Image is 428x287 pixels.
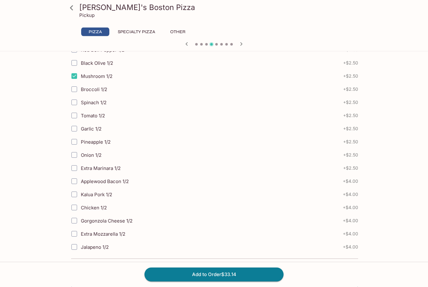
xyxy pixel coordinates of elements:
button: Add to Order$33.14 [144,268,284,281]
span: Mushroom 1/2 [81,74,112,79]
span: Extra Marinara 1/2 [81,166,121,172]
span: + $4.00 [343,192,358,197]
span: Spinach 1/2 [81,100,107,106]
button: Pizza [81,28,109,36]
span: + $4.00 [343,245,358,250]
button: Other [164,28,192,36]
span: + $4.00 [343,179,358,184]
span: Extra Mozzarella 1/2 [81,231,125,237]
span: + $4.00 [343,205,358,210]
span: Onion 1/2 [81,152,102,158]
span: Garlic 1/2 [81,126,102,132]
span: Applewood Bacon 1/2 [81,179,129,185]
span: + $2.50 [343,166,358,171]
h3: [PERSON_NAME]'s Boston Pizza [79,3,359,12]
span: Chicken 1/2 [81,205,107,211]
span: Pineapple 1/2 [81,139,111,145]
span: + $2.50 [343,126,358,131]
span: + $2.50 [343,74,358,79]
span: + $2.50 [343,153,358,158]
p: Pickup [79,12,95,18]
span: + $4.00 [343,218,358,223]
span: Gorgonzola Cheese 1/2 [81,218,133,224]
button: Specialty Pizza [114,28,159,36]
span: + $2.50 [343,100,358,105]
span: Broccoli 1/2 [81,87,107,93]
span: + $2.50 [343,140,358,145]
span: + $2.50 [343,87,358,92]
span: + $4.00 [343,232,358,237]
span: Black Olive 1/2 [81,60,113,66]
span: + $2.50 [343,113,358,118]
span: Tomato 1/2 [81,113,105,119]
span: + $2.50 [343,61,358,66]
span: Jalapeno 1/2 [81,244,109,250]
span: Kalua Pork 1/2 [81,192,112,198]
